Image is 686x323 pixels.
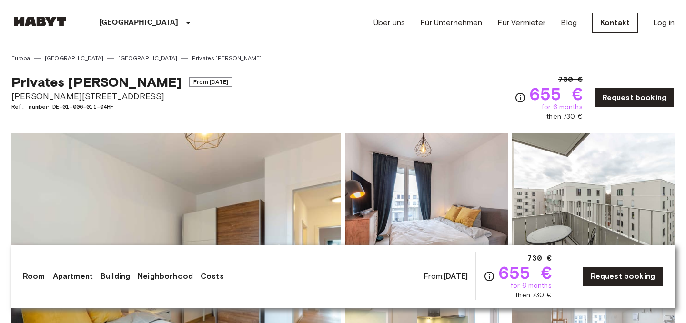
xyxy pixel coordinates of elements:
[561,17,577,29] a: Blog
[118,54,177,62] a: [GEOGRAPHIC_DATA]
[542,102,583,112] span: for 6 months
[546,112,583,121] span: then 730 €
[138,271,193,282] a: Neighborhood
[499,264,552,281] span: 655 €
[527,252,552,264] span: 730 €
[373,17,405,29] a: Über uns
[497,17,545,29] a: Für Vermieter
[11,74,182,90] span: Privates [PERSON_NAME]
[45,54,104,62] a: [GEOGRAPHIC_DATA]
[192,54,262,62] a: Privates [PERSON_NAME]
[530,85,583,102] span: 655 €
[11,102,232,111] span: Ref. number DE-01-006-011-04HF
[514,92,526,103] svg: Check cost overview for full price breakdown. Please note that discounts apply to new joiners onl...
[420,17,482,29] a: Für Unternehmen
[345,133,508,258] img: Picture of unit DE-01-006-011-04HF
[201,271,224,282] a: Costs
[11,17,69,26] img: Habyt
[101,271,130,282] a: Building
[592,13,638,33] a: Kontakt
[558,74,583,85] span: 730 €
[189,77,232,87] span: From [DATE]
[99,17,179,29] p: [GEOGRAPHIC_DATA]
[11,90,232,102] span: [PERSON_NAME][STREET_ADDRESS]
[594,88,675,108] a: Request booking
[444,272,468,281] b: [DATE]
[653,17,675,29] a: Log in
[583,266,663,286] a: Request booking
[11,54,30,62] a: Europa
[512,133,675,258] img: Picture of unit DE-01-006-011-04HF
[515,291,552,300] span: then 730 €
[53,271,93,282] a: Apartment
[23,271,45,282] a: Room
[424,271,468,282] span: From:
[511,281,552,291] span: for 6 months
[484,271,495,282] svg: Check cost overview for full price breakdown. Please note that discounts apply to new joiners onl...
